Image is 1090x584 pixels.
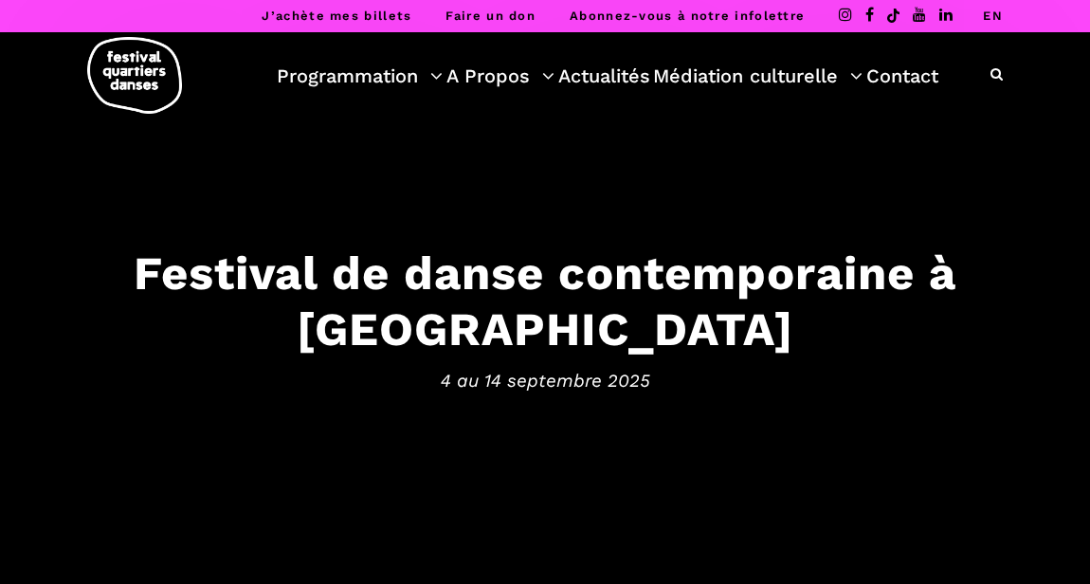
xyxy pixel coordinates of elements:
[983,9,1003,23] a: EN
[445,9,536,23] a: Faire un don
[653,60,863,92] a: Médiation culturelle
[262,9,411,23] a: J’achète mes billets
[277,60,443,92] a: Programmation
[866,60,938,92] a: Contact
[87,37,182,114] img: logo-fqd-med
[19,366,1071,394] span: 4 au 14 septembre 2025
[570,9,805,23] a: Abonnez-vous à notre infolettre
[19,246,1071,357] h3: Festival de danse contemporaine à [GEOGRAPHIC_DATA]
[558,60,650,92] a: Actualités
[446,60,554,92] a: A Propos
